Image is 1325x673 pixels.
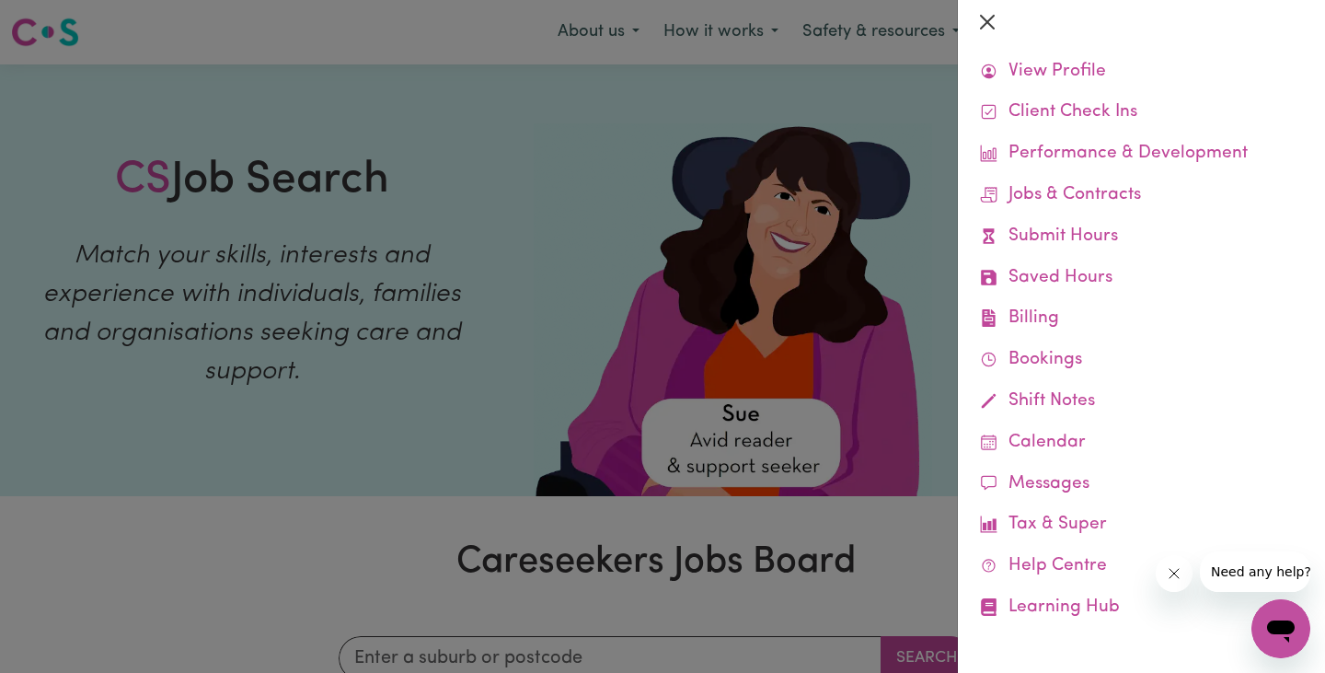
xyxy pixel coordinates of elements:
iframe: Message from company [1200,551,1310,592]
a: Jobs & Contracts [973,175,1310,216]
a: Saved Hours [973,258,1310,299]
button: Close [973,7,1002,37]
a: Performance & Development [973,133,1310,175]
span: Need any help? [11,13,111,28]
iframe: Button to launch messaging window [1251,599,1310,658]
a: Learning Hub [973,587,1310,629]
a: Submit Hours [973,216,1310,258]
a: Tax & Super [973,505,1310,546]
a: View Profile [973,52,1310,93]
a: Billing [973,298,1310,340]
a: Client Check Ins [973,92,1310,133]
iframe: Close message [1156,555,1192,592]
a: Calendar [973,423,1310,464]
a: Bookings [973,340,1310,381]
a: Help Centre [973,546,1310,587]
a: Messages [973,464,1310,505]
a: Shift Notes [973,381,1310,423]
